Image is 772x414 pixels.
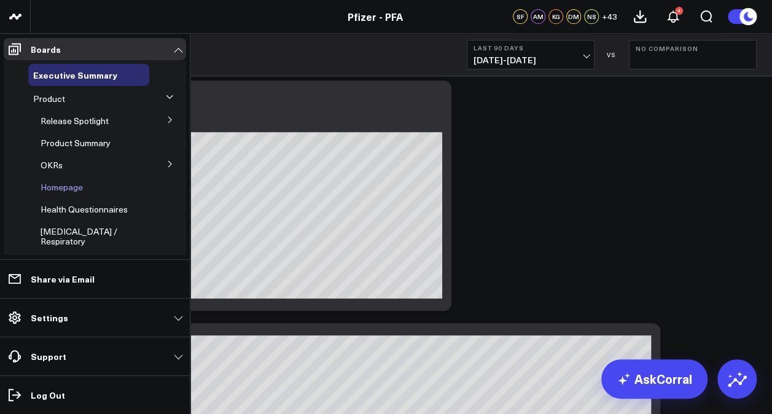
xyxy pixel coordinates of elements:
a: [MEDICAL_DATA] / Respiratory [41,227,149,246]
a: Health Questionnaires [41,205,128,214]
a: Log Out [4,384,186,406]
span: Product Summary [41,137,111,149]
button: Last 90 Days[DATE]-[DATE] [467,40,595,69]
span: Homepage [41,181,83,193]
span: + 43 [602,12,617,21]
div: DM [566,9,581,24]
span: Executive Summary [33,69,117,81]
div: VS [601,51,623,58]
b: Last 90 Days [474,44,588,52]
span: Health Questionnaires [41,203,128,215]
a: AskCorral [601,359,708,399]
button: +43 [602,9,617,24]
div: 4 [675,7,683,15]
a: Product Summary [41,138,111,148]
a: OKRs [41,160,63,170]
p: Settings [31,313,68,322]
div: KG [548,9,563,24]
a: Executive Summary [33,70,117,80]
div: NS [584,9,599,24]
a: Pfizer - PFA [348,10,403,23]
span: [MEDICAL_DATA] / Respiratory [41,225,117,247]
button: No Comparison [629,40,757,69]
a: Homepage [41,182,83,192]
p: Share via Email [31,274,95,284]
b: No Comparison [636,45,750,52]
div: SF [513,9,528,24]
p: Support [31,351,66,361]
div: AM [531,9,545,24]
span: OKRs [41,159,63,171]
p: Boards [31,44,61,54]
span: [DATE] - [DATE] [474,55,588,65]
p: Log Out [31,390,65,400]
span: Release Spotlight [41,115,109,127]
span: Product [33,93,65,104]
